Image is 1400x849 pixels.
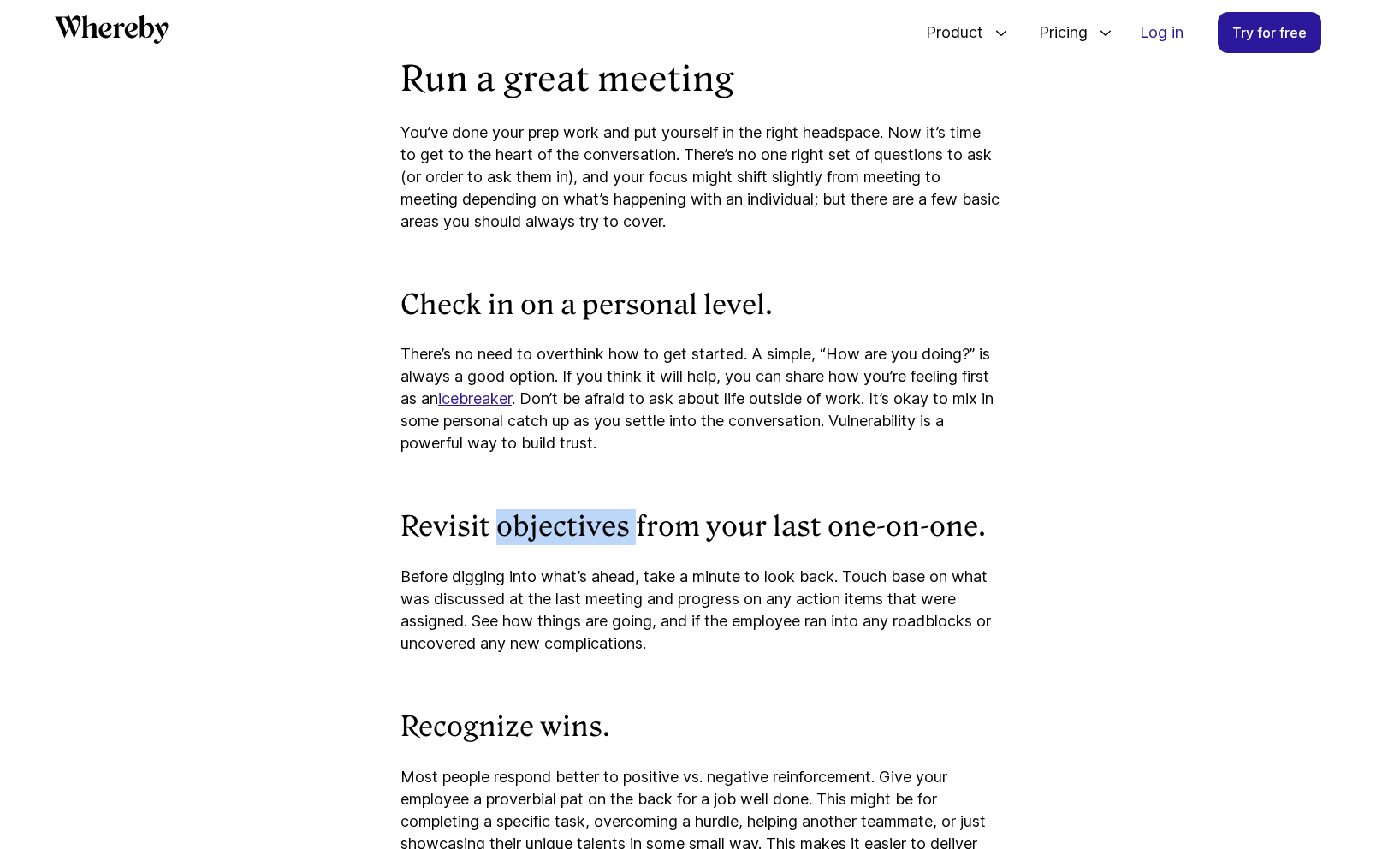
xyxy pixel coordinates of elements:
[438,389,512,407] a: icebreaker
[1022,4,1092,61] span: Pricing
[400,709,1000,745] h3: Recognize wins.
[909,4,988,61] span: Product
[400,288,1000,324] h3: Check in on a personal level.
[400,343,1000,454] p: There’s no need to overthink how to get started. A simple, “How are you doing?” is always a good ...
[400,122,1000,233] p: You’ve done your prep work and put yourself in the right headspace. Now it’s time to get to the h...
[400,509,1000,545] h3: Revisit objectives from your last one-on-one.
[55,15,169,50] a: Whereby
[1218,12,1321,53] a: Try for free
[400,566,1000,655] p: Before digging into what’s ahead, take a minute to look back. Touch base on what was discussed at...
[400,56,1000,101] h2: Run a great meeting
[1126,13,1197,52] a: Log in
[55,15,169,44] svg: Whereby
